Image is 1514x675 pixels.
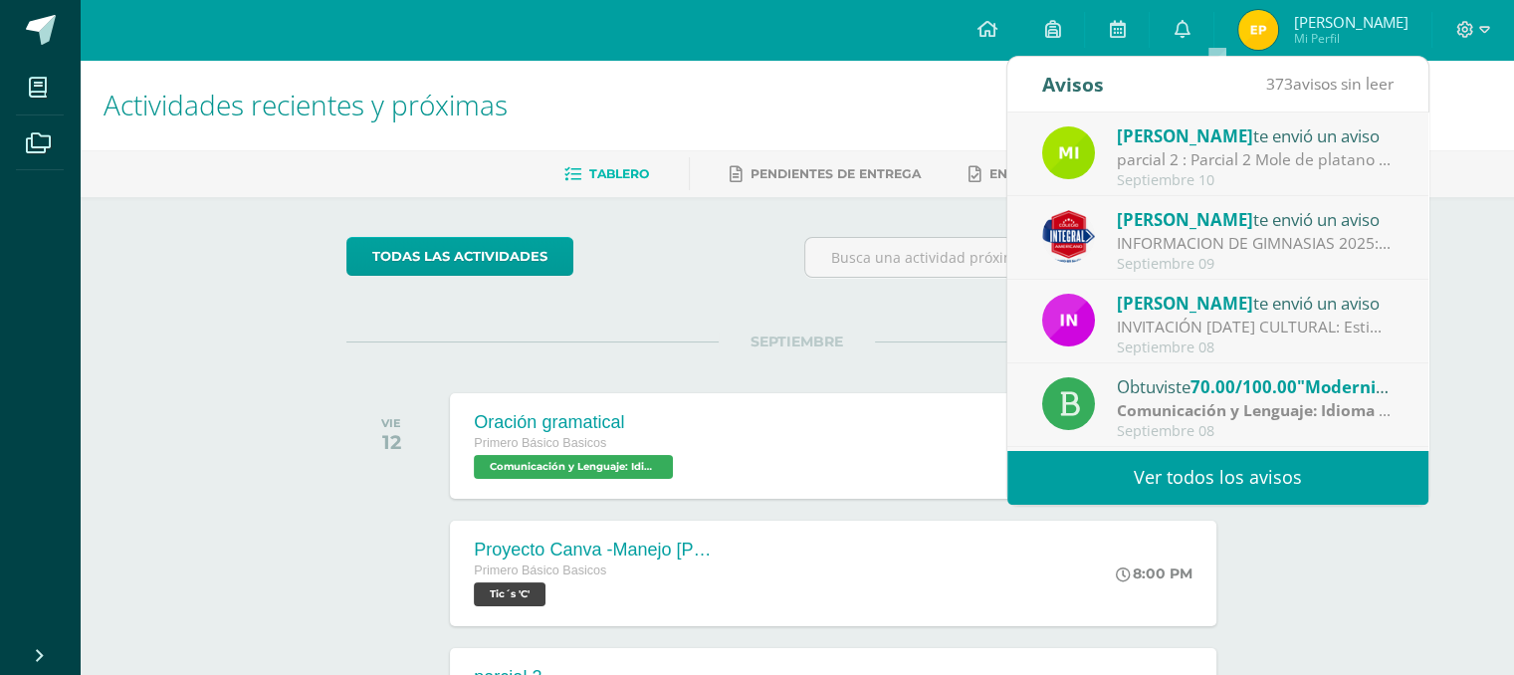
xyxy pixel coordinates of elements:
[1117,292,1253,315] span: [PERSON_NAME]
[751,166,921,181] span: Pendientes de entrega
[1117,399,1439,421] strong: Comunicación y Lenguaje: Idioma Español
[1266,73,1394,95] span: avisos sin leer
[1190,375,1297,398] span: 70.00/100.00
[346,237,573,276] a: todas las Actividades
[1117,206,1394,232] div: te envió un aviso
[474,540,713,561] div: Proyecto Canva -Manejo [PERSON_NAME] -Uso de elementos gráficos
[1117,256,1394,273] div: Septiembre 09
[1117,208,1253,231] span: [PERSON_NAME]
[805,238,1246,277] input: Busca una actividad próxima aquí...
[1117,316,1394,338] div: INVITACIÓN MAÑANA CULTURAL: Estimado Padre de familia, Adjuntamos información de la mañana cultural
[1117,399,1394,422] div: | ZONA
[381,416,401,430] div: VIE
[1266,73,1293,95] span: 373
[1117,339,1394,356] div: Septiembre 08
[1117,232,1394,255] div: INFORMACION DE GIMNASIAS 2025: Estimados padres de familia, por este medio se les informa que las...
[474,412,678,433] div: Oración gramatical
[474,436,606,450] span: Primero Básico Basicos
[1042,294,1095,346] img: 49dcc5f07bc63dd4e845f3f2a9293567.png
[719,333,875,350] span: SEPTIEMBRE
[1117,423,1394,440] div: Septiembre 08
[381,430,401,454] div: 12
[1042,57,1104,112] div: Avisos
[1117,290,1394,316] div: te envió un aviso
[1007,450,1428,505] a: Ver todos los avisos
[989,166,1078,181] span: Entregadas
[474,563,606,577] span: Primero Básico Basicos
[1117,373,1394,399] div: Obtuviste en
[1117,122,1394,148] div: te envió un aviso
[730,158,921,190] a: Pendientes de entrega
[1293,30,1407,47] span: Mi Perfil
[1293,12,1407,32] span: [PERSON_NAME]
[1042,210,1095,263] img: 805d0fc3735f832b0a145cc0fd8c7d46.png
[1116,564,1192,582] div: 8:00 PM
[1117,124,1253,147] span: [PERSON_NAME]
[589,166,649,181] span: Tablero
[1117,172,1394,189] div: Septiembre 10
[1117,148,1394,171] div: parcial 2 : Parcial 2 Mole de platano grupal 6 plátanos bien maduros, cortados en rodajas largas....
[104,86,508,123] span: Actividades recientes y próximas
[474,582,545,606] span: Tic´s 'C'
[564,158,649,190] a: Tablero
[969,158,1078,190] a: Entregadas
[474,455,673,479] span: Comunicación y Lenguaje: Idioma Español 'C'
[1238,10,1278,50] img: 787040e7a78eb0fdcffd44337a306522.png
[1042,126,1095,179] img: 8f4af3fe6ec010f2c87a2f17fab5bf8c.png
